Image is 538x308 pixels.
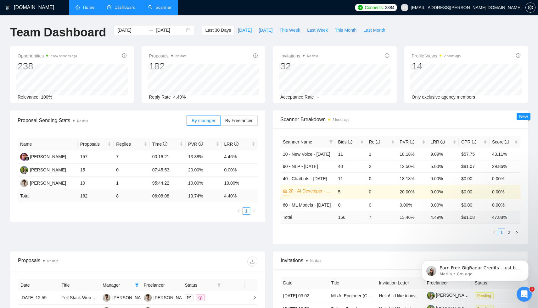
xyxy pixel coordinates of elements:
[402,5,407,10] span: user
[237,209,241,213] span: left
[18,138,78,150] th: Name
[78,190,114,202] td: 182
[20,166,28,174] img: MK
[412,52,461,60] span: Profile Views
[427,292,435,300] img: c1H6qaiLk507m81Kel3qbCiFt8nt3Oz5Wf3V5ZPF-dbGF4vCaOe6p03OfXLTzabAEe
[430,139,445,144] span: LRR
[255,25,276,35] button: [DATE]
[77,119,88,123] span: No data
[5,3,10,13] img: logo
[117,27,146,34] input: Start date
[385,4,395,11] span: 3384
[154,294,190,301] div: [PERSON_NAME]
[103,294,110,302] img: OH
[235,207,243,215] button: left
[280,52,318,60] span: Invitations
[25,156,29,161] img: gigradar-bm.png
[400,139,414,144] span: PVR
[281,289,328,302] td: [DATE] 03:02
[525,5,535,10] a: setting
[20,167,66,172] a: MK[PERSON_NAME]
[397,211,428,223] td: 13.46 %
[492,139,509,144] span: Score
[412,95,475,100] span: Only exclusive agency members
[248,259,257,264] span: download
[283,139,312,144] span: Scanner Name
[202,25,234,35] button: Last 30 Days
[281,257,520,264] span: Invitations
[366,172,397,185] td: 0
[369,139,380,144] span: Re
[114,164,149,177] td: 0
[259,27,272,34] span: [DATE]
[186,177,221,190] td: 10.00%
[59,291,100,305] td: Full Stack Web Developer | Referral Program Dashboards (Next.js, Node.js)
[150,164,186,177] td: 07:45:53
[156,27,185,34] input: End date
[78,150,114,164] td: 157
[18,279,59,291] th: Date
[397,185,428,199] td: 20.00%
[385,53,389,58] span: info-circle
[412,247,538,291] iframe: Intercom notifications message
[149,95,171,100] span: Reply Rate
[122,53,126,58] span: info-circle
[307,27,328,34] span: Last Week
[490,172,520,185] td: 0.00%
[141,279,182,291] th: Freelancer
[186,164,221,177] td: 20.00%
[116,141,142,148] span: Replies
[329,140,333,144] span: filter
[459,172,490,185] td: $0.00
[317,95,319,100] span: --
[360,25,389,35] button: Last Month
[333,118,349,122] time: 2 hours ago
[30,180,66,186] div: [PERSON_NAME]
[192,118,215,123] span: By manager
[103,295,149,300] a: OH[PERSON_NAME]
[148,5,171,10] a: searchScanner
[114,177,149,190] td: 1
[459,160,490,172] td: $81.07
[78,164,114,177] td: 15
[18,52,77,60] span: Opportunities
[516,53,520,58] span: info-circle
[18,257,138,267] div: Proposals
[276,25,304,35] button: This Week
[176,54,187,58] span: No data
[397,148,428,160] td: 18.18%
[366,185,397,199] td: 0
[114,150,149,164] td: 7
[490,211,520,223] td: 47.88 %
[78,138,114,150] th: Proposals
[199,142,203,146] span: info-circle
[410,140,414,144] span: info-circle
[331,25,360,35] button: This Month
[20,153,28,161] img: SM
[366,199,397,211] td: 0
[519,114,528,119] span: New
[412,60,461,72] div: 14
[492,230,496,234] span: left
[279,27,300,34] span: This Week
[515,230,518,234] span: right
[144,295,190,300] a: OH[PERSON_NAME]
[283,164,318,169] a: 90 - NLP - [DATE]
[185,282,215,289] span: Status
[428,185,459,199] td: 0.00%
[472,140,476,144] span: info-circle
[134,280,140,290] span: filter
[280,116,520,123] span: Scanner Breakdown
[328,137,334,147] span: filter
[18,190,78,202] td: Total
[459,211,490,223] td: $ 91.08
[428,148,459,160] td: 9.09%
[444,54,461,58] time: 2 hours ago
[149,28,154,33] span: to
[440,140,445,144] span: info-circle
[335,148,366,160] td: 11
